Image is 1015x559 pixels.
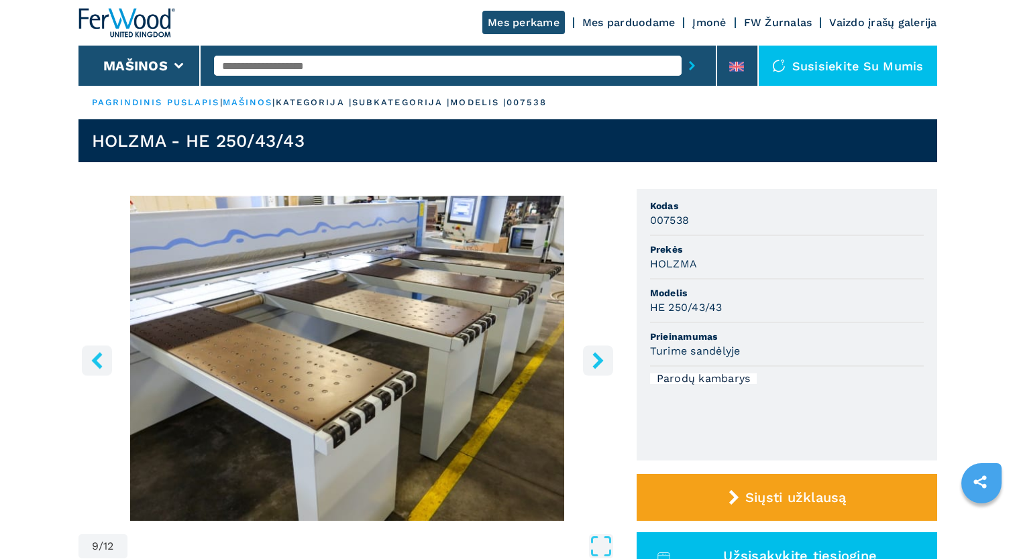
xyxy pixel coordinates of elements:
[745,489,847,505] span: Siųsti užklausą
[223,97,276,109] p: mašinos
[650,212,690,228] h3: 007538
[650,373,757,384] div: Parodų kambarys
[744,16,812,29] a: FW Žurnalas
[92,130,305,151] h1: HOLZMA - HE 250/43/43
[650,256,698,271] h3: HOLZMA
[78,8,175,38] img: Fervudas
[506,97,547,109] p: 007538
[650,330,924,343] span: Prieinamumas
[103,58,168,74] button: Mašinos
[650,300,723,315] h3: HE 250/43/43
[92,541,99,552] span: 9
[692,16,726,29] a: Įmonė
[482,11,565,34] a: Mes perkame
[582,16,676,29] a: Mes parduodame
[829,16,937,29] a: Vaizdo įrašų galerija
[772,59,786,72] img: Susisiekite su mumis
[650,343,741,359] h3: Turime sandėlyje
[131,534,613,558] button: Atidaryti visą ekraną
[220,97,223,107] span: |
[78,196,617,521] div: Eiti į 9 skaidrę
[650,286,924,300] span: Modelis
[103,541,114,552] span: 12
[272,97,275,107] span: |
[958,499,1005,549] iframe: Chat
[78,196,617,521] img: Automatiniai galinės pakrovimo sijos pjūklai HOLZMA HPP 250/43/43
[583,345,613,375] button: dešinysis mygtukas
[650,243,924,256] span: Prekės
[650,199,924,212] span: Kodas
[99,541,103,552] span: /
[92,97,220,107] a: PAGRINDINIS PUSLAPIS
[792,58,924,74] font: Susisiekite su mumis
[352,97,451,107] font: subkategorija |
[682,50,702,81] button: Pateikimo mygtukas
[450,97,506,107] font: Modelis |
[82,345,112,375] button: kairysis mygtukas
[963,465,997,499] a: Dalintisšia
[637,474,937,521] button: Siųsti užklausą
[276,97,352,107] font: kategorija |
